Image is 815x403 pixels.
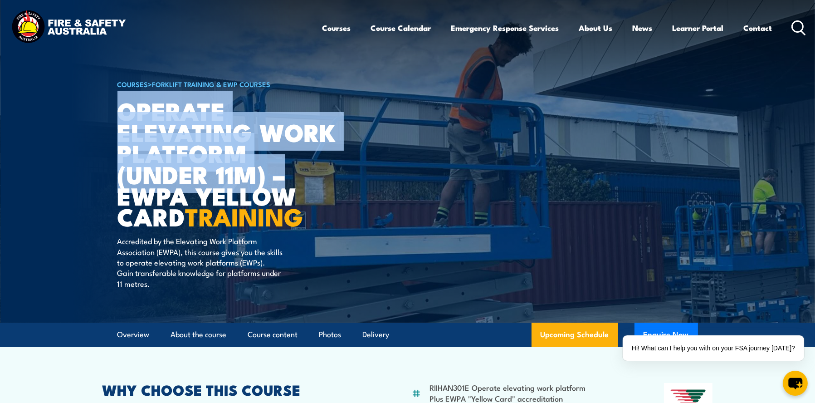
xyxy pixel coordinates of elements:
h2: WHY CHOOSE THIS COURSE [102,383,367,396]
a: Delivery [363,323,390,347]
a: About the course [171,323,227,347]
h6: > [117,79,342,89]
a: Contact [744,16,772,40]
strong: TRAINING [185,197,303,235]
a: About Us [579,16,613,40]
a: Courses [322,16,351,40]
button: Enquire Now [634,323,698,347]
a: Learner Portal [673,16,724,40]
a: Upcoming Schedule [532,323,618,347]
p: Accredited by the Elevating Work Platform Association (EWPA), this course gives you the skills to... [117,236,283,289]
h1: Operate Elevating Work Platform (under 11m) – EWPA Yellow Card [117,100,342,227]
a: Photos [319,323,342,347]
a: Emergency Response Services [451,16,559,40]
a: Course content [248,323,298,347]
a: Forklift Training & EWP Courses [152,79,271,89]
a: Course Calendar [371,16,431,40]
li: RIIHAN301E Operate elevating work platform [430,382,586,393]
a: Overview [117,323,150,347]
a: COURSES [117,79,148,89]
button: chat-button [783,371,808,396]
div: Hi! What can I help you with on your FSA journey [DATE]? [623,335,804,361]
a: News [633,16,653,40]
